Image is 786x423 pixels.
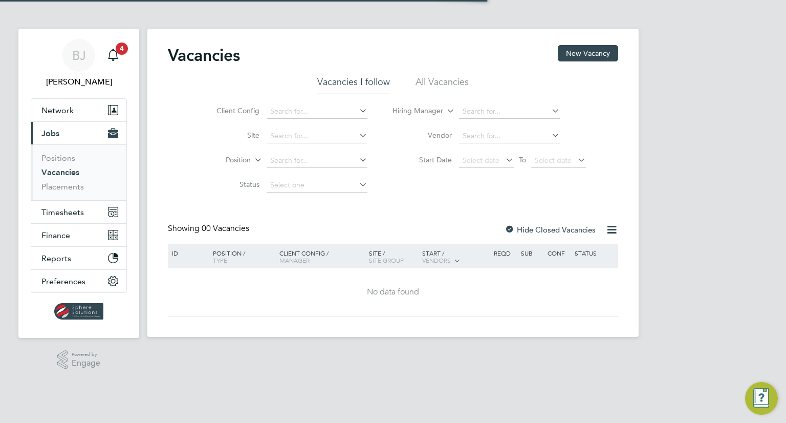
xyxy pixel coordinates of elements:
[41,105,74,115] span: Network
[267,129,367,143] input: Search for...
[116,43,128,55] span: 4
[393,155,452,164] label: Start Date
[168,223,251,234] div: Showing
[558,45,618,61] button: New Vacancy
[31,270,126,292] button: Preferences
[277,244,366,269] div: Client Config /
[201,106,259,115] label: Client Config
[202,223,249,234] span: 00 Vacancies
[505,225,596,235] label: Hide Closed Vacancies
[169,287,617,298] div: No data found
[213,256,227,264] span: Type
[205,244,277,269] div: Position /
[31,122,126,144] button: Jobs
[518,244,545,262] div: Sub
[745,382,778,415] button: Engage Resource Center
[169,244,205,262] div: ID
[201,131,259,140] label: Site
[422,256,451,264] span: Vendors
[459,104,560,119] input: Search for...
[535,156,572,165] span: Select date
[41,207,84,217] span: Timesheets
[491,244,518,262] div: Reqd
[545,244,572,262] div: Conf
[103,39,123,72] a: 4
[31,303,127,320] a: Go to home page
[72,359,100,368] span: Engage
[72,350,100,359] span: Powered by
[267,104,367,119] input: Search for...
[31,76,127,88] span: Bryn Jones
[420,244,491,270] div: Start /
[192,155,251,165] label: Position
[57,350,101,370] a: Powered byEngage
[267,178,367,193] input: Select one
[31,144,126,200] div: Jobs
[168,45,240,66] h2: Vacancies
[516,153,529,166] span: To
[31,201,126,223] button: Timesheets
[41,230,70,240] span: Finance
[41,129,59,138] span: Jobs
[31,39,127,88] a: BJ[PERSON_NAME]
[31,247,126,269] button: Reports
[366,244,420,269] div: Site /
[72,49,86,62] span: BJ
[31,224,126,246] button: Finance
[41,277,85,286] span: Preferences
[41,167,79,177] a: Vacancies
[41,253,71,263] span: Reports
[41,182,84,192] a: Placements
[201,180,259,189] label: Status
[317,76,390,94] li: Vacancies I follow
[572,244,617,262] div: Status
[18,29,139,338] nav: Main navigation
[267,154,367,168] input: Search for...
[393,131,452,140] label: Vendor
[463,156,499,165] span: Select date
[384,106,443,116] label: Hiring Manager
[416,76,469,94] li: All Vacancies
[31,99,126,121] button: Network
[279,256,310,264] span: Manager
[369,256,404,264] span: Site Group
[54,303,104,320] img: spheresolutions-logo-retina.png
[459,129,560,143] input: Search for...
[41,153,75,163] a: Positions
